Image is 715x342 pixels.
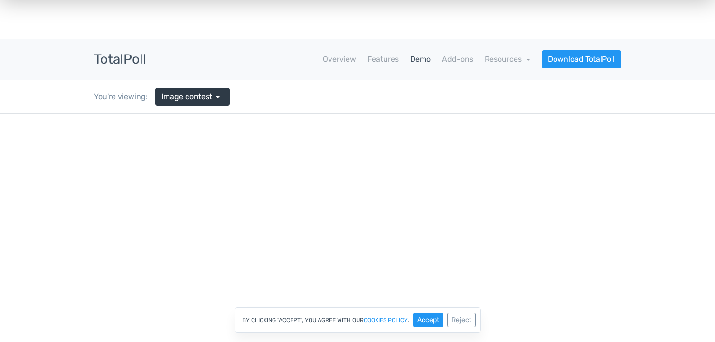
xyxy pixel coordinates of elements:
[442,54,473,65] a: Add-ons
[485,55,530,64] a: Resources
[212,91,224,102] span: arrow_drop_down
[235,307,481,333] div: By clicking "Accept", you agree with our .
[447,313,476,327] button: Reject
[413,313,443,327] button: Accept
[542,50,621,68] a: Download TotalPoll
[364,317,408,323] a: cookies policy
[94,52,146,67] h3: TotalPoll
[323,54,356,65] a: Overview
[410,54,431,65] a: Demo
[155,88,230,106] a: Image contest arrow_drop_down
[161,91,212,102] span: Image contest
[94,91,155,102] div: You're viewing:
[367,54,399,65] a: Features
